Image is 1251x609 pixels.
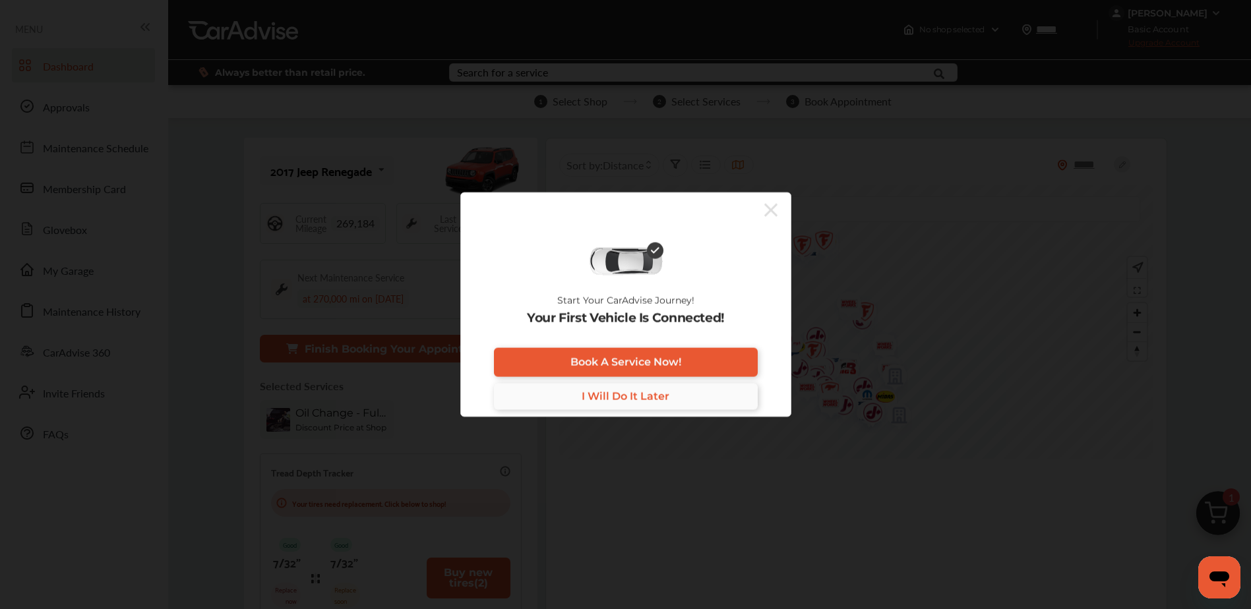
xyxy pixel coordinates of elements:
[1198,556,1240,598] iframe: Button to launch messaging window
[570,356,681,368] span: Book A Service Now!
[647,242,663,258] img: check-icon.521c8815.svg
[557,295,694,305] p: Start Your CarAdvise Journey!
[588,247,663,276] img: diagnose-vehicle.c84bcb0a.svg
[494,347,758,376] a: Book A Service Now!
[582,390,669,403] span: I Will Do It Later
[527,310,724,325] p: Your First Vehicle Is Connected!
[494,383,758,409] a: I Will Do It Later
